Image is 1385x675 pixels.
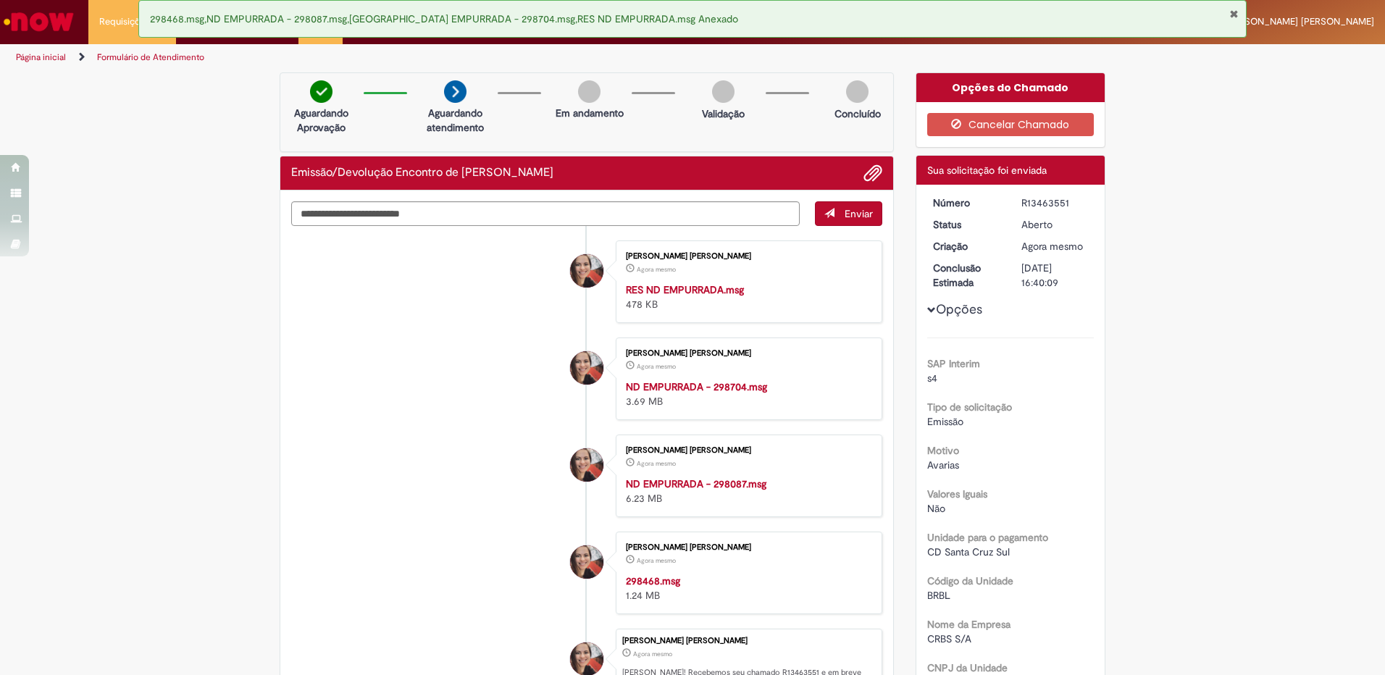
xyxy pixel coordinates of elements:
[1021,240,1083,253] time: 29/08/2025 16:40:04
[570,545,603,579] div: Natalia Carolina Krause
[702,106,745,121] p: Validação
[927,372,937,385] span: s4
[863,164,882,183] button: Adicionar anexos
[637,459,676,468] span: Agora mesmo
[1021,196,1089,210] div: R13463551
[1225,15,1374,28] span: [PERSON_NAME] [PERSON_NAME]
[1021,261,1089,290] div: [DATE] 16:40:09
[626,349,867,358] div: [PERSON_NAME] [PERSON_NAME]
[633,650,672,658] span: Agora mesmo
[570,448,603,482] div: Natalia Carolina Krause
[927,632,971,645] span: CRBS S/A
[927,618,1010,631] b: Nome da Empresa
[1021,239,1089,253] div: 29/08/2025 16:40:04
[286,106,356,135] p: Aguardando Aprovação
[922,217,1011,232] dt: Status
[626,543,867,552] div: [PERSON_NAME] [PERSON_NAME]
[626,477,766,490] a: ND EMPURRADA - 298087.msg
[626,252,867,261] div: [PERSON_NAME] [PERSON_NAME]
[927,164,1047,177] span: Sua solicitação foi enviada
[291,201,800,226] textarea: Digite sua mensagem aqui...
[444,80,466,103] img: arrow-next.png
[16,51,66,63] a: Página inicial
[637,459,676,468] time: 29/08/2025 16:39:58
[150,12,738,25] span: 298468.msg,ND EMPURRADA - 298087.msg,[GEOGRAPHIC_DATA] EMPURRADA - 298704.msg,RES ND EMPURRADA.ms...
[1,7,76,36] img: ServiceNow
[97,51,204,63] a: Formulário de Atendimento
[922,196,1011,210] dt: Número
[927,574,1013,587] b: Código da Unidade
[927,357,980,370] b: SAP Interim
[927,545,1010,558] span: CD Santa Cruz Sul
[310,80,332,103] img: check-circle-green.png
[578,80,601,103] img: img-circle-grey.png
[626,380,867,408] div: 3.69 MB
[922,261,1011,290] dt: Conclusão Estimada
[927,113,1095,136] button: Cancelar Chamado
[815,201,882,226] button: Enviar
[626,574,867,603] div: 1.24 MB
[927,487,987,500] b: Valores Iguais
[1021,217,1089,232] div: Aberto
[11,44,913,71] ul: Trilhas de página
[1021,240,1083,253] span: Agora mesmo
[927,415,963,428] span: Emissão
[626,477,867,506] div: 6.23 MB
[834,106,881,121] p: Concluído
[845,207,873,220] span: Enviar
[916,73,1105,102] div: Opções do Chamado
[626,283,744,296] a: RES ND EMPURRADA.msg
[637,556,676,565] span: Agora mesmo
[556,106,624,120] p: Em andamento
[291,167,553,180] h2: Emissão/Devolução Encontro de Contas Fornecedor Histórico de tíquete
[637,362,676,371] time: 29/08/2025 16:39:59
[626,574,680,587] a: 298468.msg
[846,80,869,103] img: img-circle-grey.png
[1229,8,1239,20] button: Fechar Notificação
[637,556,676,565] time: 29/08/2025 16:39:57
[922,239,1011,253] dt: Criação
[927,502,945,515] span: Não
[927,589,950,602] span: BRBL
[927,458,959,471] span: Avarias
[99,14,150,29] span: Requisições
[626,282,867,311] div: 478 KB
[637,362,676,371] span: Agora mesmo
[927,531,1048,544] b: Unidade para o pagamento
[633,650,672,658] time: 29/08/2025 16:40:04
[420,106,490,135] p: Aguardando atendimento
[637,265,676,274] time: 29/08/2025 16:39:59
[637,265,676,274] span: Agora mesmo
[712,80,735,103] img: img-circle-grey.png
[570,254,603,288] div: Natalia Carolina Krause
[622,637,874,645] div: [PERSON_NAME] [PERSON_NAME]
[570,351,603,385] div: Natalia Carolina Krause
[626,380,767,393] a: ND EMPURRADA - 298704.msg
[927,661,1008,674] b: CNPJ da Unidade
[927,401,1012,414] b: Tipo de solicitação
[626,446,867,455] div: [PERSON_NAME] [PERSON_NAME]
[927,444,959,457] b: Motivo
